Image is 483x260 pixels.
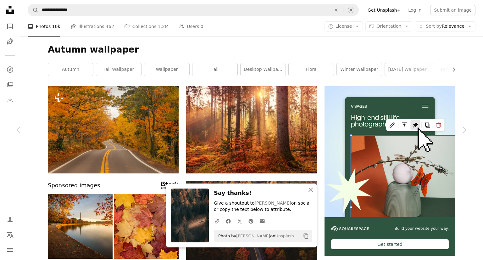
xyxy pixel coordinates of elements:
a: desktop wallpaper [241,63,286,76]
form: Find visuals sitewide [28,4,359,16]
button: Sort byRelevance [415,21,475,31]
a: Illustrations 462 [70,16,114,37]
span: Sponsored images [48,181,100,190]
button: Submit an image [430,5,475,15]
a: Share on Twitter [234,215,245,227]
a: an empty road surrounded by trees with yellow leaves [48,127,179,133]
a: Collections [4,78,16,91]
span: Sort by [426,24,441,29]
a: Share on Facebook [223,215,234,227]
a: wallpaper [144,63,189,76]
button: Orientation [365,21,412,31]
a: autumn [48,63,93,76]
a: winter wallpaper [337,63,382,76]
a: Log in [404,5,425,15]
p: Give a shoutout to on social or copy the text below to attribute. [214,200,312,213]
a: fall wallpaper [96,63,141,76]
a: Build your website your way.Get started [325,86,455,256]
img: file-1606177908946-d1eed1cbe4f5image [331,226,369,231]
img: an empty road surrounded by trees with yellow leaves [48,86,179,173]
div: Get started [331,239,449,249]
span: 0 [201,23,203,30]
span: 462 [106,23,114,30]
span: 1.2M [158,23,169,30]
button: Menu [4,244,16,256]
a: Explore [4,63,16,76]
span: Relevance [426,23,464,30]
a: Photos [4,20,16,33]
a: Unsplash [275,234,294,238]
a: Log in / Sign up [4,213,16,226]
img: forest heat by sunbeam [186,86,317,173]
img: maple autumn leaves [114,194,179,259]
button: Language [4,229,16,241]
span: Photo by on [215,231,294,241]
h3: Say thanks! [214,189,312,198]
a: Download History [4,93,16,106]
a: Users 0 [179,16,203,37]
a: Illustrations [4,35,16,48]
a: Get Unsplash+ [364,5,404,15]
button: License [325,21,363,31]
button: Search Unsplash [28,4,39,16]
a: [DATE] wallpaper [385,63,430,76]
a: Next [445,100,483,160]
button: Copy to clipboard [301,231,311,241]
a: forest heat by sunbeam [186,127,317,133]
h1: Autumn wallpaper [48,44,455,55]
span: Orientation [376,24,401,29]
a: Share on Pinterest [245,215,257,227]
button: Clear [329,4,343,16]
a: fall [192,63,237,76]
button: scroll list to the right [448,63,455,76]
img: file-1723602894256-972c108553a7image [325,86,455,217]
a: [PERSON_NAME] [236,234,270,238]
a: Collections 1.2M [124,16,169,37]
a: Share over email [257,215,268,227]
span: Build your website your way. [395,226,449,231]
span: License [336,24,352,29]
a: [PERSON_NAME] [255,201,291,206]
a: fall aesthetic [433,63,478,76]
button: Visual search [343,4,358,16]
img: Washington DC in the fall [48,194,113,259]
a: flora [289,63,334,76]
